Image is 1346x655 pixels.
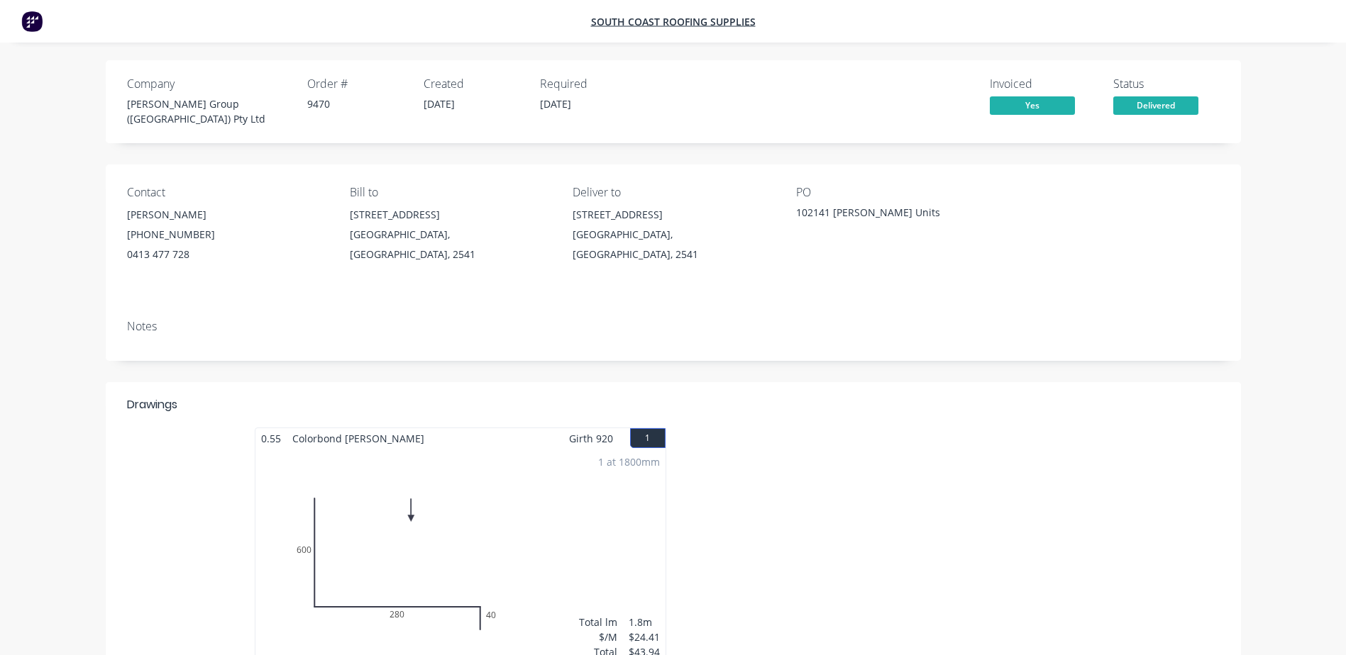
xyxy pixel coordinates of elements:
div: Created [424,77,523,91]
div: PO [796,186,996,199]
div: 1 at 1800mm [598,454,660,469]
div: [PERSON_NAME] Group ([GEOGRAPHIC_DATA]) Pty Ltd [127,96,290,126]
div: $24.41 [629,629,660,644]
div: [PERSON_NAME] [127,205,327,225]
div: [PERSON_NAME][PHONE_NUMBER]0413 477 728 [127,205,327,264]
div: [PHONE_NUMBER] [127,225,327,245]
button: 1 [630,428,666,448]
div: Contact [127,186,327,199]
span: Girth 920 [569,428,613,449]
div: [GEOGRAPHIC_DATA], [GEOGRAPHIC_DATA], 2541 [573,225,773,264]
div: 102141 [PERSON_NAME] Units [796,205,973,225]
div: 0413 477 728 [127,245,327,264]
div: [STREET_ADDRESS] [573,205,773,225]
div: [STREET_ADDRESS] [350,205,550,225]
div: 1.8m [629,615,660,629]
a: South Coast Roofing Supplies [591,15,756,28]
div: Total lm [579,615,617,629]
div: [GEOGRAPHIC_DATA], [GEOGRAPHIC_DATA], 2541 [350,225,550,264]
div: [STREET_ADDRESS][GEOGRAPHIC_DATA], [GEOGRAPHIC_DATA], 2541 [573,205,773,264]
div: Required [540,77,639,91]
span: [DATE] [424,97,455,111]
span: Colorbond [PERSON_NAME] [287,428,430,449]
span: [DATE] [540,97,571,111]
div: Notes [127,320,1220,333]
div: Drawings [127,396,177,413]
div: Status [1113,77,1220,91]
span: Yes [990,96,1075,114]
span: Delivered [1113,96,1198,114]
div: Deliver to [573,186,773,199]
div: [STREET_ADDRESS][GEOGRAPHIC_DATA], [GEOGRAPHIC_DATA], 2541 [350,205,550,264]
div: 9470 [307,96,407,111]
div: Invoiced [990,77,1096,91]
div: $/M [579,629,617,644]
div: Company [127,77,290,91]
div: Bill to [350,186,550,199]
img: Factory [21,11,43,32]
span: 0.55 [255,428,287,449]
div: Order # [307,77,407,91]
